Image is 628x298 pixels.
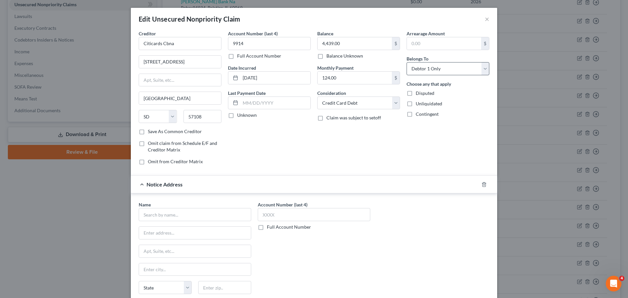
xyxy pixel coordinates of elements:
span: Unliquidated [416,101,442,106]
input: Apt, Suite, etc... [139,245,251,257]
span: 4 [619,276,624,281]
input: Enter address... [139,227,251,239]
input: 0.00 [407,37,481,50]
span: Name [139,202,151,207]
input: Enter city... [139,263,251,276]
label: Account Number (last 4) [258,201,307,208]
input: Search creditor by name... [139,37,221,50]
label: Unknown [237,112,257,118]
input: XXXX [228,37,311,50]
div: $ [481,37,489,50]
label: Balance [317,30,333,37]
div: $ [392,72,400,84]
label: Date Incurred [228,64,256,71]
label: Monthly Payment [317,64,354,71]
span: Disputed [416,90,434,96]
span: Belongs To [407,56,428,61]
span: Contingent [416,111,439,117]
input: Enter address... [139,56,221,68]
label: Arrearage Amount [407,30,445,37]
label: Choose any that apply [407,80,451,87]
input: 0.00 [318,72,392,84]
input: MM/DD/YYYY [240,97,310,109]
div: $ [392,37,400,50]
input: 0.00 [318,37,392,50]
label: Full Account Number [267,224,311,230]
span: Omit from Creditor Matrix [148,159,203,164]
iframe: Intercom live chat [606,276,621,291]
label: Last Payment Date [228,90,266,96]
label: Account Number (last 4) [228,30,278,37]
input: Apt, Suite, etc... [139,74,221,86]
input: XXXX [258,208,370,221]
label: Full Account Number [237,53,281,59]
div: Edit Unsecured Nonpriority Claim [139,14,240,24]
span: Claim was subject to setoff [326,115,381,120]
input: Enter zip.. [198,281,251,294]
input: MM/DD/YYYY [240,72,310,84]
span: Omit claim from Schedule E/F and Creditor Matrix [148,140,217,152]
label: Save As Common Creditor [148,128,202,135]
input: Search by name... [139,208,251,221]
input: Enter city... [139,92,221,104]
span: Creditor [139,31,156,36]
button: × [485,15,489,23]
label: Consideration [317,90,346,96]
label: Balance Unknown [326,53,363,59]
input: Enter zip... [183,110,222,123]
span: Notice Address [147,181,183,187]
